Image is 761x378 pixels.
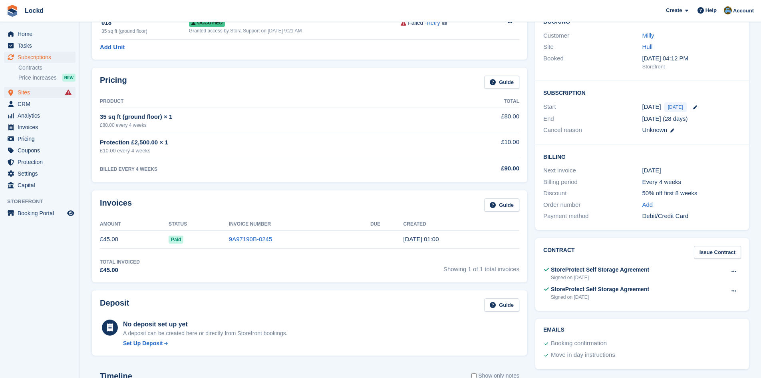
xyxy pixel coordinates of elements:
td: £80.00 [435,108,519,133]
span: Protection [18,156,66,168]
div: StoreProtect Self Storage Agreement [551,266,649,274]
th: Product [100,95,435,108]
div: Set Up Deposit [123,339,163,348]
div: [DATE] [642,166,741,175]
img: stora-icon-8386f47178a22dfd0bd8f6a31ec36ba5ce8667c1dd55bd0f319d3a0aa187defe.svg [6,5,18,17]
span: Invoices [18,122,66,133]
span: Create [666,6,682,14]
div: £10.00 every 4 weeks [100,147,435,155]
a: 9A97190B-0245 [229,236,272,242]
a: Hull [642,43,653,50]
img: icon-info-grey-7440780725fd019a000dd9b08b2336e03edf1995a4989e88bcd33f0948082b44.svg [442,20,447,25]
div: Move in day instructions [551,350,615,360]
div: £90.00 [435,164,519,173]
a: Guide [484,76,519,89]
a: Guide [484,298,519,312]
a: Lockd [22,4,47,17]
h2: Pricing [100,76,127,89]
div: Billing period [543,178,642,187]
a: menu [4,110,76,121]
a: menu [4,28,76,40]
h2: Contract [543,246,575,259]
span: Unknown [642,126,668,133]
p: A deposit can be created here or directly from Storefront bookings. [123,329,288,338]
span: Settings [18,168,66,179]
span: Help [705,6,717,14]
div: Every 4 weeks [642,178,741,187]
a: menu [4,122,76,133]
a: menu [4,208,76,219]
div: £45.00 [100,266,140,275]
span: [DATE] (28 days) [642,115,688,122]
a: menu [4,156,76,168]
i: Smart entry sync failures have occurred [65,89,72,96]
div: Granted access by Stora Support on [DATE] 9:21 AM [189,27,401,34]
a: Price increases NEW [18,73,76,82]
div: Signed on [DATE] [551,294,649,301]
div: Next invoice [543,166,642,175]
div: Order number [543,200,642,210]
div: 35 sq ft (ground floor) [101,28,189,35]
a: menu [4,52,76,63]
h2: Billing [543,152,741,160]
a: Milly [642,32,654,39]
td: £10.00 [435,133,519,159]
span: Home [18,28,66,40]
a: Add [642,200,653,210]
a: Preview store [66,208,76,218]
span: Occupied [189,19,225,27]
h2: Booking [543,19,741,25]
div: NEW [62,74,76,82]
div: 50% off first 8 weeks [642,189,741,198]
a: menu [4,145,76,156]
div: Failed [408,19,423,27]
div: Total Invoiced [100,258,140,266]
img: Paul Budding [724,6,732,14]
a: menu [4,87,76,98]
div: 35 sq ft (ground floor) × 1 [100,112,435,122]
span: Tasks [18,40,66,51]
a: Add Unit [100,43,125,52]
a: menu [4,168,76,179]
span: Subscriptions [18,52,66,63]
span: Coupons [18,145,66,156]
th: Status [169,218,229,231]
div: Payment method [543,212,642,221]
span: Analytics [18,110,66,121]
th: Created [403,218,519,231]
h2: Subscription [543,88,741,96]
th: Amount [100,218,169,231]
div: Debit/Credit Card [642,212,741,221]
span: Capital [18,180,66,191]
div: Signed on [DATE] [551,274,649,281]
a: Retry [427,20,440,26]
h2: Deposit [100,298,129,312]
div: Storefront [642,63,741,71]
span: Booking Portal [18,208,66,219]
span: - [425,19,440,27]
time: 2025-08-20 00:00:00 UTC [642,102,661,112]
span: Price increases [18,74,57,82]
div: Start [543,102,642,112]
div: Booked [543,54,642,71]
th: Total [435,95,519,108]
div: BILLED EVERY 4 WEEKS [100,166,435,173]
a: Guide [484,198,519,212]
a: menu [4,40,76,51]
time: 2025-08-20 00:00:38 UTC [403,236,439,242]
span: Showing 1 of 1 total invoices [443,258,519,275]
span: Account [733,7,754,15]
h2: Emails [543,327,741,333]
th: Invoice Number [229,218,370,231]
a: menu [4,98,76,110]
span: Sites [18,87,66,98]
span: CRM [18,98,66,110]
div: Customer [543,31,642,40]
td: £45.00 [100,230,169,248]
span: [DATE] [664,102,687,112]
div: £80.00 every 4 weeks [100,122,435,129]
div: Cancel reason [543,126,642,135]
a: Issue Contract [694,246,741,259]
div: 018 [101,18,189,28]
a: menu [4,180,76,191]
